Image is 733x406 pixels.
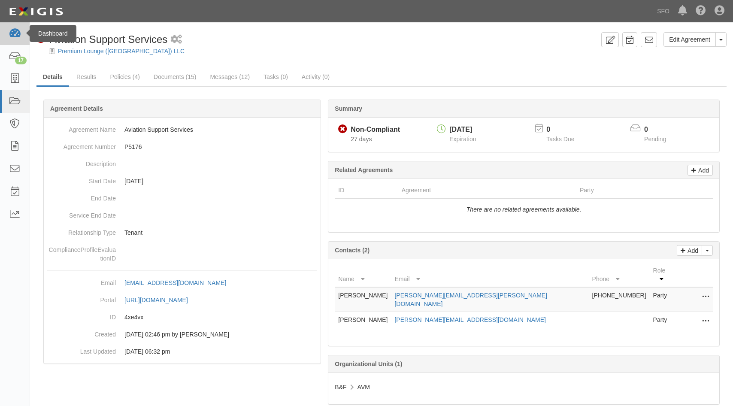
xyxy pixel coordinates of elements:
p: Add [685,245,698,255]
span: Pending [644,136,666,142]
dt: Email [47,274,116,287]
a: Messages (12) [203,68,256,85]
span: B&F [335,384,346,391]
dt: Start Date [47,173,116,185]
p: Add [696,165,709,175]
a: Policies (4) [104,68,146,85]
div: [DATE] [449,125,476,135]
div: Dashboard [30,25,76,42]
dd: [DATE] 02:46 pm by [PERSON_NAME] [47,326,317,343]
i: Non-Compliant [36,35,45,44]
i: Help Center - Complianz [696,6,706,16]
th: Email [391,263,588,287]
dt: Portal [47,291,116,304]
th: Phone [589,263,650,287]
th: Name [335,263,391,287]
dd: [DATE] [47,173,317,190]
a: Edit Agreement [663,32,716,47]
a: [PERSON_NAME][EMAIL_ADDRESS][DOMAIN_NAME] [394,316,545,323]
a: [URL][DOMAIN_NAME] [124,297,197,303]
th: ID [335,182,398,198]
i: 2 scheduled workflows [171,35,182,44]
dt: ComplianceProfileEvaluationID [47,241,116,263]
p: 0 [644,125,677,135]
span: Aviation Support Services [50,33,167,45]
div: Aviation Support Services [36,32,167,47]
div: Non-Compliant [351,125,400,135]
td: [PERSON_NAME] [335,287,391,312]
a: Results [70,68,103,85]
a: Add [677,245,702,256]
th: Agreement [398,182,576,198]
dd: [DATE] 06:32 pm [47,343,317,360]
a: SFO [653,3,674,20]
a: Activity (0) [295,68,336,85]
th: Party [576,182,679,198]
b: Contacts (2) [335,247,370,254]
i: There are no related agreements available. [466,206,582,213]
i: Non-Compliant [338,125,347,134]
b: Summary [335,105,362,112]
a: Tasks (0) [257,68,294,85]
span: AVM [357,384,370,391]
dt: Last Updated [47,343,116,356]
div: 17 [15,57,27,64]
img: logo-5460c22ac91f19d4615b14bd174203de0afe785f0fc80cf4dbbc73dc1793850b.png [6,4,66,19]
dt: Created [47,326,116,339]
dt: Relationship Type [47,224,116,237]
dd: P5176 [47,138,317,155]
span: Tasks Due [546,136,574,142]
dt: ID [47,309,116,321]
dd: Aviation Support Services [47,121,317,138]
a: Add [688,165,713,176]
th: Role [650,263,678,287]
a: [PERSON_NAME][EMAIL_ADDRESS][PERSON_NAME][DOMAIN_NAME] [394,292,547,307]
dt: Description [47,155,116,168]
dt: Service End Date [47,207,116,220]
a: Premium Lounge ([GEOGRAPHIC_DATA]) LLC [58,48,185,55]
p: 0 [546,125,585,135]
td: [PHONE_NUMBER] [589,287,650,312]
a: Documents (15) [147,68,203,85]
div: [EMAIL_ADDRESS][DOMAIN_NAME] [124,279,226,287]
span: Expiration [449,136,476,142]
a: Details [36,68,69,87]
td: Party [650,312,678,331]
b: Related Agreements [335,167,393,173]
td: Party [650,287,678,312]
b: Organizational Units (1) [335,361,402,367]
dd: Tenant [47,224,317,241]
b: Agreement Details [50,105,103,112]
dt: Agreement Name [47,121,116,134]
dt: End Date [47,190,116,203]
a: [EMAIL_ADDRESS][DOMAIN_NAME] [124,279,236,286]
dt: Agreement Number [47,138,116,151]
dd: 4xe4vx [47,309,317,326]
span: Since 09/05/2025 [351,136,372,142]
td: [PERSON_NAME] [335,312,391,331]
